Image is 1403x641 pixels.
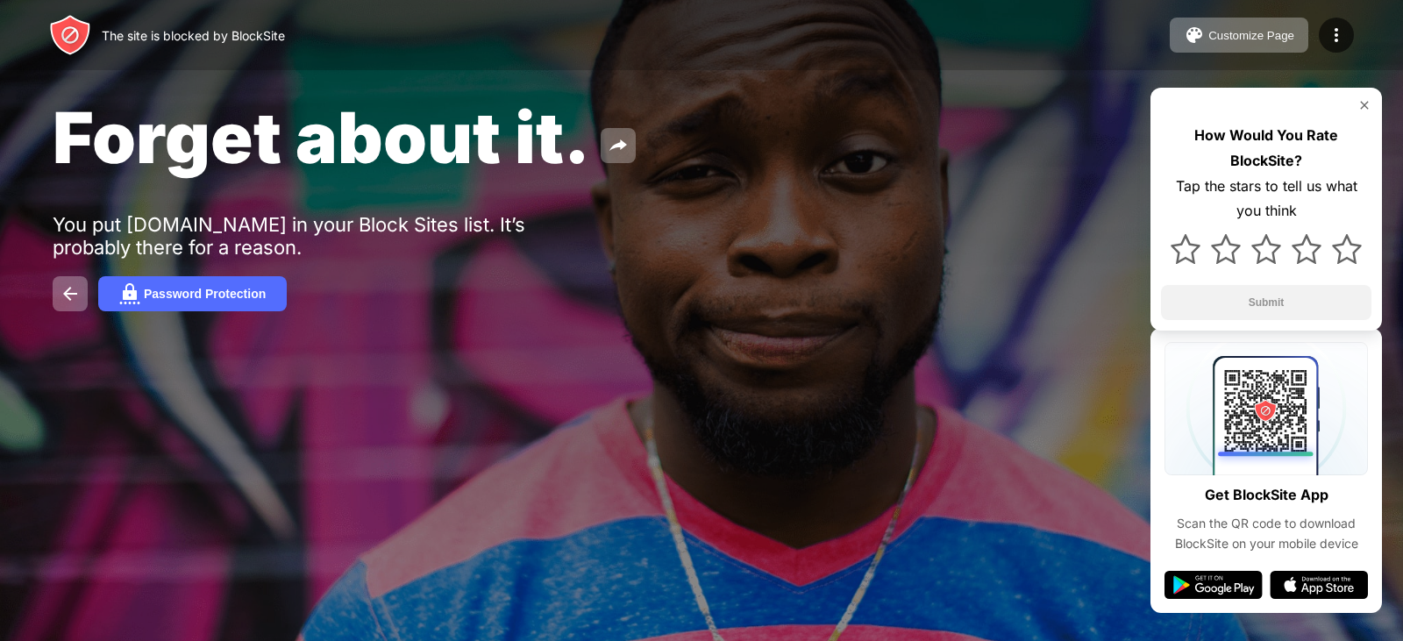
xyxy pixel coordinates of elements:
button: Customize Page [1170,18,1308,53]
div: Scan the QR code to download BlockSite on your mobile device [1164,514,1368,553]
img: password.svg [119,283,140,304]
img: share.svg [608,135,629,156]
img: star.svg [1332,234,1362,264]
img: app-store.svg [1270,571,1368,599]
span: Forget about it. [53,95,590,180]
img: star.svg [1171,234,1200,264]
div: Password Protection [144,287,266,301]
img: google-play.svg [1164,571,1263,599]
div: The site is blocked by BlockSite [102,28,285,43]
button: Submit [1161,285,1371,320]
div: Customize Page [1208,29,1294,42]
img: qrcode.svg [1164,342,1368,475]
img: menu-icon.svg [1326,25,1347,46]
div: Tap the stars to tell us what you think [1161,174,1371,224]
button: Password Protection [98,276,287,311]
div: How Would You Rate BlockSite? [1161,123,1371,174]
img: star.svg [1251,234,1281,264]
img: back.svg [60,283,81,304]
img: header-logo.svg [49,14,91,56]
img: star.svg [1292,234,1321,264]
img: pallet.svg [1184,25,1205,46]
div: Get BlockSite App [1205,482,1328,508]
div: You put [DOMAIN_NAME] in your Block Sites list. It’s probably there for a reason. [53,213,595,259]
img: rate-us-close.svg [1357,98,1371,112]
img: star.svg [1211,234,1241,264]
